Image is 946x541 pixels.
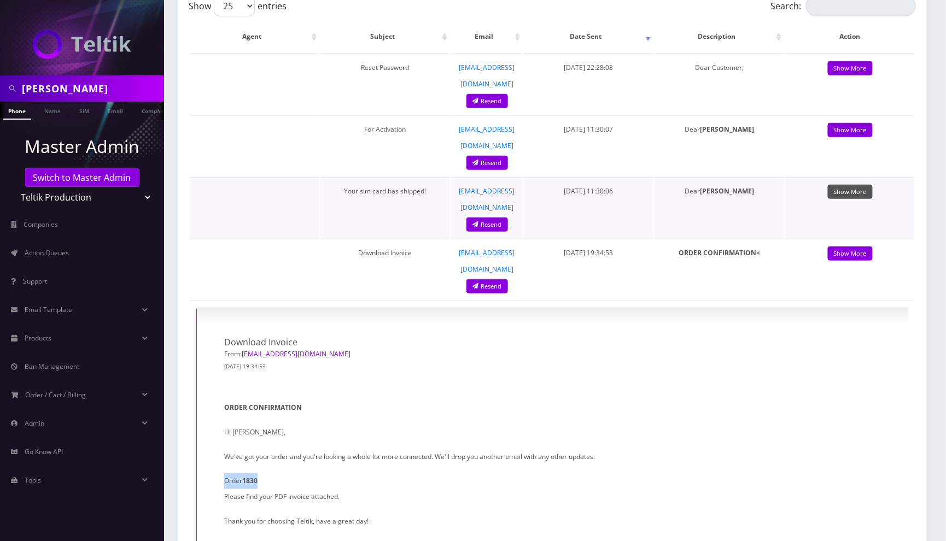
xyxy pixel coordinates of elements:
img: Teltik Production [33,30,131,59]
span: [DATE] 22:28:03 [564,63,614,72]
a: Switch to Master Admin [25,168,139,187]
h1: Download Invoice [224,336,536,348]
a: Resend [466,156,508,170]
span: Companies [24,220,59,229]
a: [EMAIL_ADDRESS][DOMAIN_NAME] [242,349,351,358]
th: Date Sent: activate to sort column ascending [524,21,653,52]
a: [EMAIL_ADDRESS][DOMAIN_NAME] [459,248,515,274]
p: Dear [660,183,779,199]
a: Resend [466,217,508,232]
td: For Activation [320,115,450,176]
span: [DATE] 19:34:53 [564,248,614,257]
p: Thank you for choosing Teltik, have a great day! [224,514,881,530]
p: We've got your order and you're looking a whole lot more connected. We'll drop you another email ... [224,449,881,464]
span: Products [25,333,51,343]
th: Agent: activate to sort column ascending [190,21,319,52]
a: [EMAIL_ADDRESS][DOMAIN_NAME] [459,186,515,212]
a: Show More [828,61,873,76]
a: Phone [3,102,31,120]
span: Support [23,277,47,286]
p: Dear [660,121,779,138]
span: Ban Management [25,362,79,371]
a: Show More [828,246,873,261]
span: [DATE] 11:30:07 [564,125,614,134]
strong: 1830 [242,477,258,486]
a: Company [136,102,173,119]
a: Show More [828,185,873,199]
th: Description: activate to sort column ascending [655,21,784,52]
a: Resend [466,279,508,294]
th: Subject: activate to sort column ascending [320,21,450,52]
span: Admin [25,419,44,428]
strong: [PERSON_NAME] [700,186,754,196]
td: Your sim card has shipped! [320,177,450,238]
a: [EMAIL_ADDRESS][DOMAIN_NAME] [459,125,515,150]
a: SIM [74,102,95,119]
a: [EMAIL_ADDRESS][DOMAIN_NAME] [459,63,515,89]
p: Dear Customer, [660,60,779,76]
a: Name [39,102,66,119]
p: Hi [PERSON_NAME], [224,424,881,440]
span: Order / Cart / Billing [26,390,86,399]
td: Reset Password [320,54,450,114]
p: Order Please find your PDF invoice attached. [224,473,881,505]
span: Email Template [25,305,72,314]
a: Resend [466,94,508,109]
span: [DATE] 11:30:06 [564,186,614,196]
input: Search in Company [22,78,161,99]
strong: ORDER CONFIRMATION [224,403,302,412]
th: Action [785,21,915,52]
p: From: [224,348,536,360]
strong: ORDER CONFIRMATION< [679,248,760,257]
span: Tools [25,475,41,485]
span: Go Know API [25,447,63,456]
span: Action Queues [25,248,69,257]
p: [DATE] 19:34:53 [224,360,536,372]
a: Show More [828,123,873,138]
a: Email [102,102,129,119]
strong: [PERSON_NAME] [700,125,754,134]
th: Email: activate to sort column ascending [451,21,523,52]
td: Download Invoice [320,239,450,299]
